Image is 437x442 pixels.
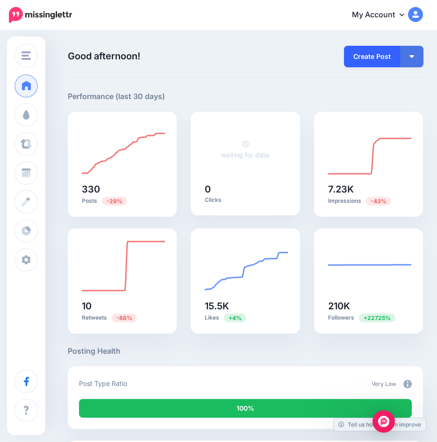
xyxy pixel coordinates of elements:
[79,378,127,389] p: Post Type Ratio
[82,196,163,205] p: Posts
[372,380,396,387] span: Very Low
[82,313,163,322] p: Retweets
[366,197,391,206] span: Previous period: 12.8K
[82,301,163,311] h5: 10
[403,380,412,388] img: info-circle-grey.png
[221,140,269,159] a: waiting for data
[9,7,72,23] img: Missinglettr
[359,314,395,322] span: Previous period: 921
[68,91,165,102] h5: Performance (last 30 days)
[328,313,409,322] p: Followers
[373,410,395,433] div: Open Intercom Messenger
[205,313,286,322] p: Likes
[328,185,409,194] h5: 7.23K
[112,314,137,322] span: Previous period: 81
[68,345,423,357] h5: Posting Health
[224,314,246,322] span: Previous period: 14.9K
[21,51,31,60] img: menu.png
[328,301,409,311] h5: 210K
[102,197,127,206] span: Previous period: 468
[344,46,400,67] a: Create Post
[343,4,423,27] a: My Account
[205,185,286,194] h5: 0
[334,418,426,431] a: Tell us how we can improve
[68,50,140,62] span: Good afternoon!
[409,55,414,58] img: arrow-down-white.png
[82,185,163,194] h5: 330
[79,399,412,418] div: 100% of your posts in the last 30 days were manually created (i.e. were not from Drip Campaigns o...
[205,301,286,311] h5: 15.5K
[205,196,286,204] p: Clicks
[328,196,409,205] p: Impressions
